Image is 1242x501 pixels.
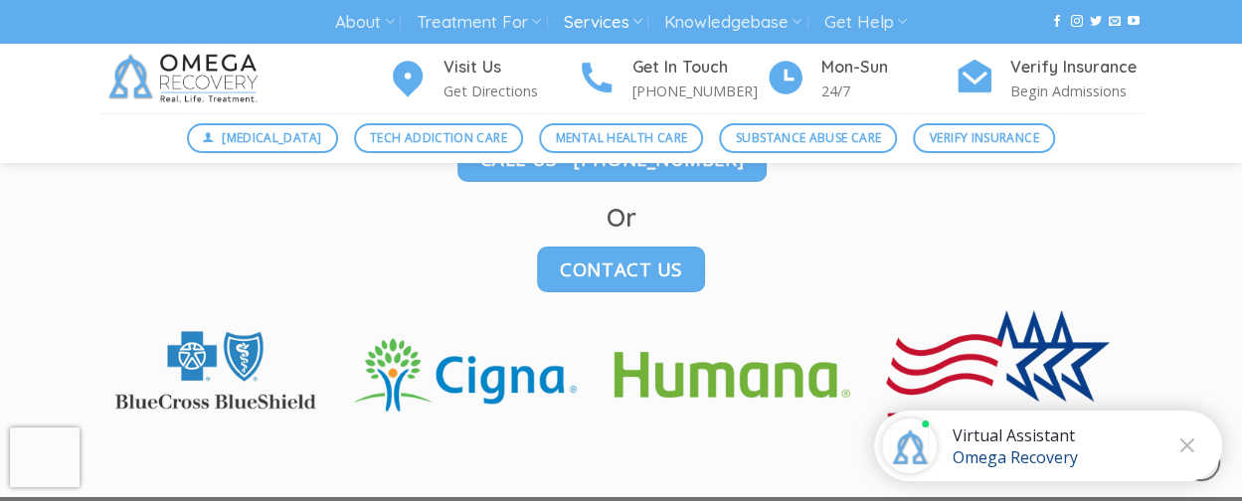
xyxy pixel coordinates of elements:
a: About [335,4,394,41]
span: Verify Insurance [930,128,1039,147]
span: [MEDICAL_DATA] [222,128,321,147]
a: Follow on YouTube [1128,15,1140,29]
a: Send us an email [1109,15,1121,29]
a: Verify Insurance Begin Admissions [955,55,1144,103]
a: Services [563,4,641,41]
a: Tech Addiction Care [354,123,524,153]
h2: Or [99,201,1144,234]
a: Visit Us Get Directions [388,55,577,103]
a: Get In Touch [PHONE_NUMBER] [577,55,766,103]
p: 24/7 [821,80,955,102]
span: Substance Abuse Care [736,128,881,147]
a: Treatment For [417,4,541,41]
span: Contact Us [560,254,682,283]
span: Tech Addiction Care [370,128,507,147]
h4: Visit Us [444,55,577,81]
img: Omega Recovery [99,44,273,113]
a: Follow on Twitter [1090,15,1102,29]
a: Verify Insurance [913,123,1055,153]
p: Begin Admissions [1010,80,1144,102]
a: Follow on Facebook [1051,15,1063,29]
a: Knowledgebase [664,4,801,41]
a: Follow on Instagram [1070,15,1082,29]
h4: Verify Insurance [1010,55,1144,81]
h4: Get In Touch [632,55,766,81]
a: Mental Health Care [539,123,703,153]
p: [PHONE_NUMBER] [632,80,766,102]
h4: Mon-Sun [821,55,955,81]
span: Mental Health Care [556,128,687,147]
a: [MEDICAL_DATA] [187,123,338,153]
p: Get Directions [444,80,577,102]
a: Substance Abuse Care [719,123,897,153]
a: Get Help [824,4,907,41]
a: Contact Us [537,247,705,292]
